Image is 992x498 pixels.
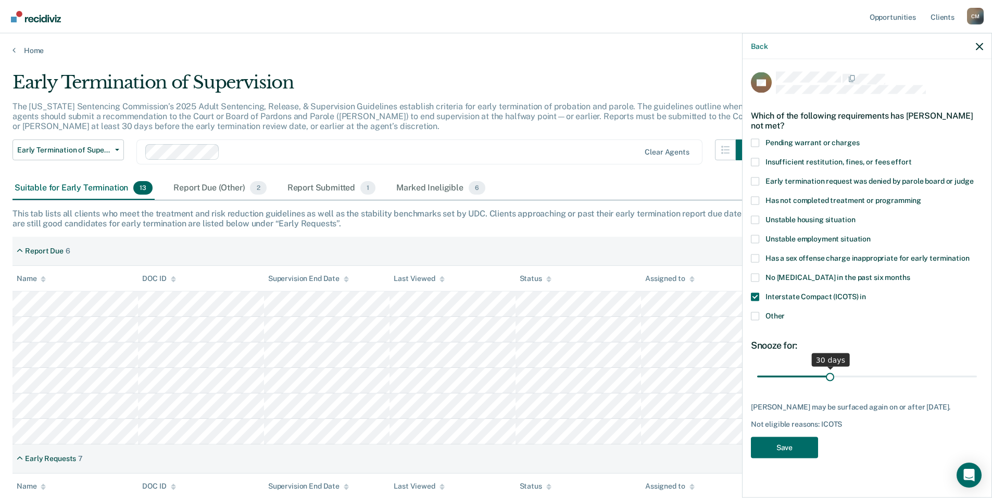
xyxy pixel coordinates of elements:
span: Early Termination of Supervision [17,146,111,155]
div: Supervision End Date [268,274,349,283]
div: This tab lists all clients who meet the treatment and risk reduction guidelines as well as the st... [12,209,980,228]
div: Suitable for Early Termination [12,177,155,200]
p: The [US_STATE] Sentencing Commission’s 2025 Adult Sentencing, Release, & Supervision Guidelines e... [12,101,754,131]
span: Insufficient restitution, fines, or fees effort [765,157,911,165]
div: Last Viewed [394,274,444,283]
div: Early Termination of Supervision [12,72,757,101]
span: Unstable employment situation [765,234,871,242]
div: Status [520,482,551,491]
div: Open Intercom Messenger [957,463,982,488]
div: Which of the following requirements has [PERSON_NAME] not met? [751,102,983,138]
div: Status [520,274,551,283]
div: Marked Ineligible [394,177,487,200]
span: Has not completed treatment or programming [765,196,921,204]
div: DOC ID [142,482,175,491]
div: Name [17,274,46,283]
span: 2 [250,181,266,195]
span: Other [765,311,785,320]
span: Has a sex offense charge inappropriate for early termination [765,253,970,262]
div: Assigned to [645,274,694,283]
span: No [MEDICAL_DATA] in the past six months [765,273,910,281]
a: Home [12,46,980,55]
div: 6 [66,247,70,256]
span: 13 [133,181,153,195]
span: 1 [360,181,375,195]
span: Interstate Compact (ICOTS) in [765,292,866,300]
div: Report Due [25,247,64,256]
div: 7 [78,454,83,463]
button: Back [751,42,768,50]
img: Recidiviz [11,11,61,22]
div: Early Requests [25,454,76,463]
div: Not eligible reasons: ICOTS [751,420,983,429]
span: Pending warrant or charges [765,138,859,146]
div: DOC ID [142,274,175,283]
span: 6 [469,181,485,195]
div: Snooze for: [751,339,983,351]
span: Unstable housing situation [765,215,855,223]
div: [PERSON_NAME] may be surfaced again on or after [DATE]. [751,402,983,411]
button: Profile dropdown button [967,8,984,24]
div: Name [17,482,46,491]
div: Clear agents [645,148,689,157]
span: Early termination request was denied by parole board or judge [765,176,973,185]
div: Last Viewed [394,482,444,491]
div: C M [967,8,984,24]
div: Report Due (Other) [171,177,268,200]
div: 30 days [812,353,850,366]
div: Report Submitted [285,177,378,200]
button: Save [751,437,818,458]
div: Supervision End Date [268,482,349,491]
div: Assigned to [645,482,694,491]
